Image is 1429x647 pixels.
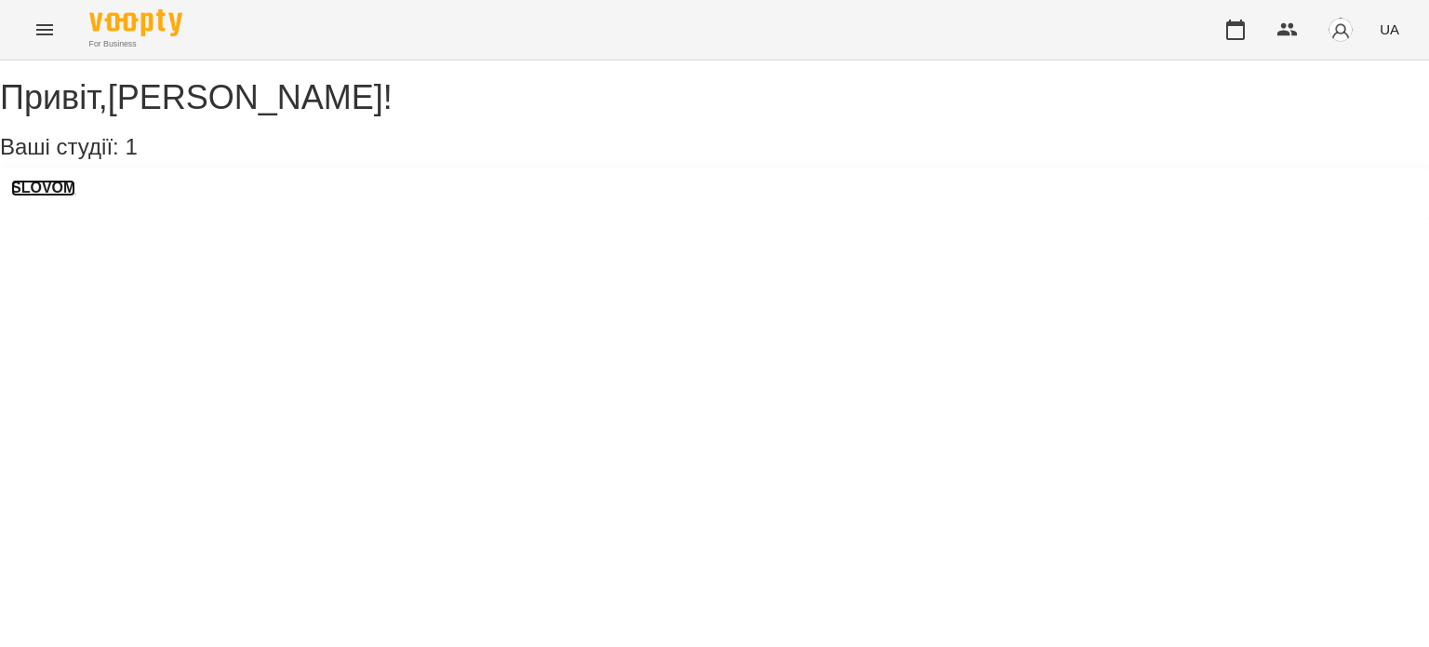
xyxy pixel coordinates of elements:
[11,180,75,196] a: SLOVOM
[89,38,182,50] span: For Business
[1380,20,1399,39] span: UA
[89,9,182,36] img: Voopty Logo
[22,7,67,52] button: Menu
[125,134,137,159] span: 1
[1328,17,1354,43] img: avatar_s.png
[1372,12,1407,47] button: UA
